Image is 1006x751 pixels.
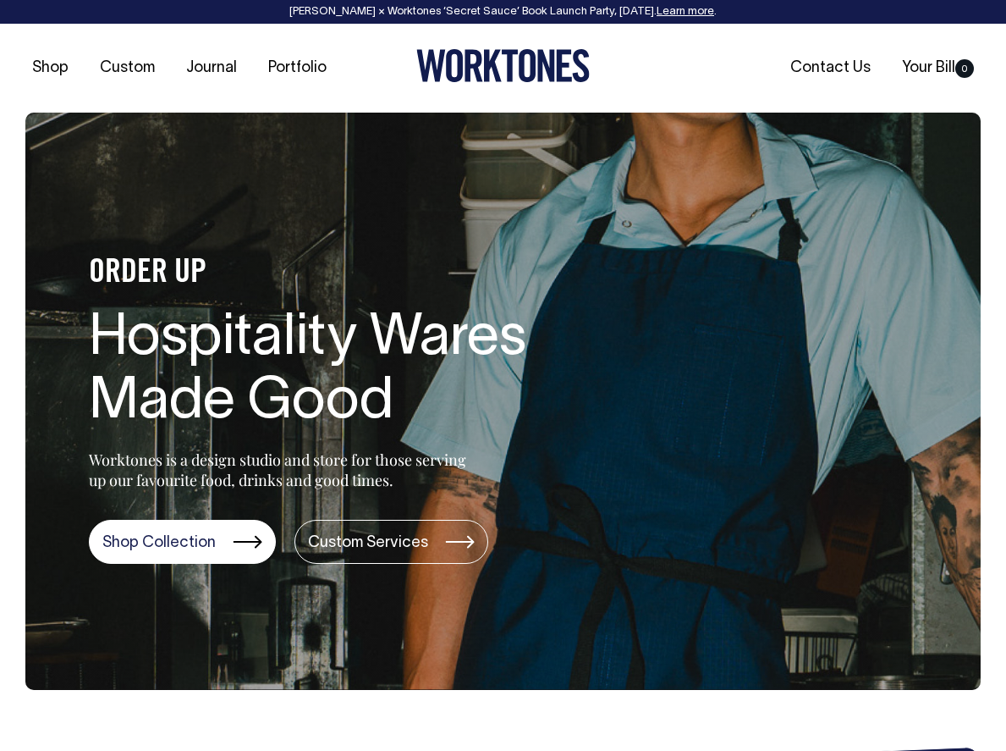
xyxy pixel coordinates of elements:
h1: Hospitality Wares Made Good [89,308,630,435]
a: Shop [25,54,75,82]
a: Custom Services [294,520,488,564]
a: Shop Collection [89,520,276,564]
a: Portfolio [261,54,333,82]
p: Worktones is a design studio and store for those serving up our favourite food, drinks and good t... [89,450,474,490]
a: Journal [179,54,244,82]
a: Learn more [657,7,714,17]
span: 0 [955,59,974,78]
a: Custom [93,54,162,82]
div: [PERSON_NAME] × Worktones ‘Secret Sauce’ Book Launch Party, [DATE]. . [17,6,989,18]
a: Contact Us [783,54,877,82]
a: Your Bill0 [895,54,981,82]
h4: ORDER UP [89,256,630,291]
